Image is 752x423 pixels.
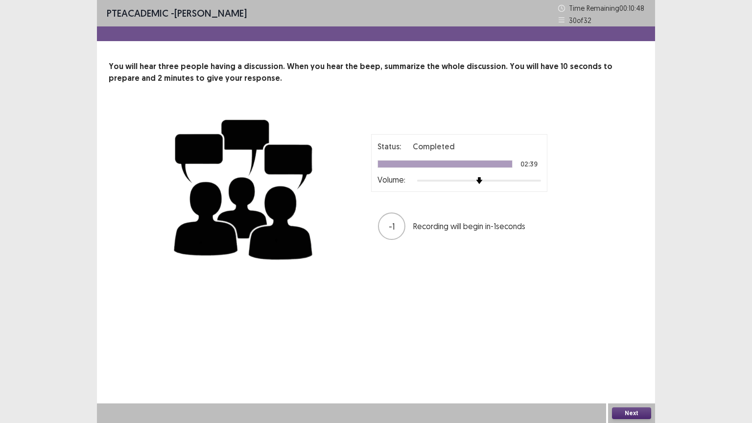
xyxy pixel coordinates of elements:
[377,174,405,186] p: Volume:
[569,3,645,13] p: Time Remaining 00 : 10 : 48
[109,61,643,84] p: You will hear three people having a discussion. When you hear the beep, summarize the whole discu...
[413,141,455,152] p: Completed
[413,220,540,232] p: Recording will begin in -1 seconds
[389,220,395,233] p: -1
[107,7,168,19] span: PTE academic
[107,6,247,21] p: - [PERSON_NAME]
[170,108,317,268] img: group-discussion
[612,407,651,419] button: Next
[377,141,401,152] p: Status:
[476,177,483,184] img: arrow-thumb
[569,15,591,25] p: 30 of 32
[520,161,538,167] p: 02:39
